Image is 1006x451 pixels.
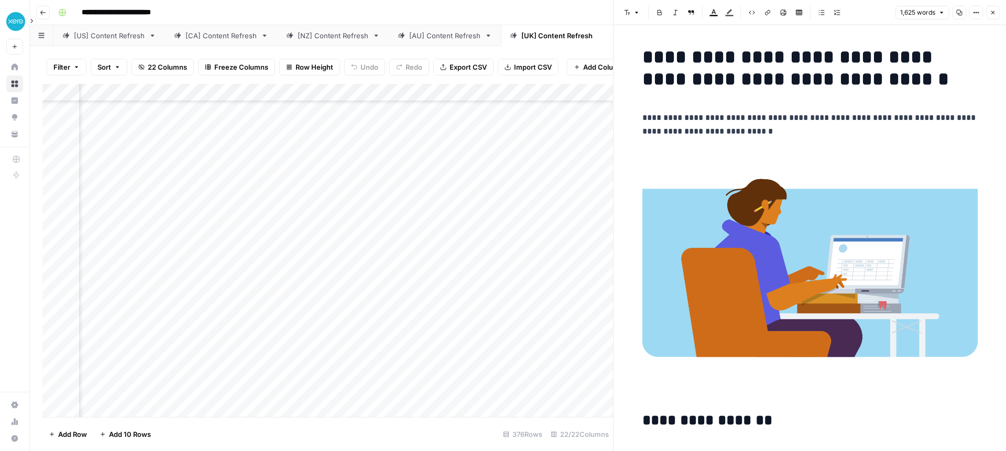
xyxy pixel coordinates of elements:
button: Sort [91,59,127,75]
button: Import CSV [498,59,559,75]
button: Redo [389,59,429,75]
a: Opportunities [6,109,23,126]
button: Help + Support [6,430,23,447]
a: [US] Content Refresh [53,25,165,46]
span: Export CSV [450,62,487,72]
span: Sort [97,62,111,72]
div: [US] Content Refresh [74,30,145,41]
a: [AU] Content Refresh [389,25,501,46]
span: Filter [53,62,70,72]
a: [CA] Content Refresh [165,25,277,46]
div: [CA] Content Refresh [185,30,257,41]
a: Settings [6,397,23,413]
span: 1,625 words [900,8,935,17]
button: Add Row [42,426,93,443]
button: Freeze Columns [198,59,275,75]
button: Row Height [279,59,340,75]
div: 376 Rows [499,426,546,443]
span: Add Row [58,429,87,439]
span: Add 10 Rows [109,429,151,439]
a: Browse [6,75,23,92]
a: Your Data [6,126,23,142]
img: XeroOps Logo [6,12,25,31]
button: 1,625 words [895,6,949,19]
div: 22/22 Columns [546,426,613,443]
a: Home [6,59,23,75]
span: Undo [360,62,378,72]
a: [[GEOGRAPHIC_DATA]] Content Refresh [501,25,674,46]
button: Export CSV [433,59,494,75]
div: [[GEOGRAPHIC_DATA]] Content Refresh [521,30,653,41]
a: [NZ] Content Refresh [277,25,389,46]
span: Row Height [296,62,333,72]
div: [AU] Content Refresh [409,30,480,41]
span: 22 Columns [148,62,187,72]
span: Import CSV [514,62,552,72]
button: Workspace: XeroOps [6,8,23,35]
a: Usage [6,413,23,430]
a: Insights [6,92,23,109]
button: Undo [344,59,385,75]
button: Filter [47,59,86,75]
button: Add Column [567,59,630,75]
div: [NZ] Content Refresh [298,30,368,41]
button: Add 10 Rows [93,426,157,443]
span: Redo [406,62,422,72]
span: Add Column [583,62,624,72]
button: 22 Columns [132,59,194,75]
span: Freeze Columns [214,62,268,72]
